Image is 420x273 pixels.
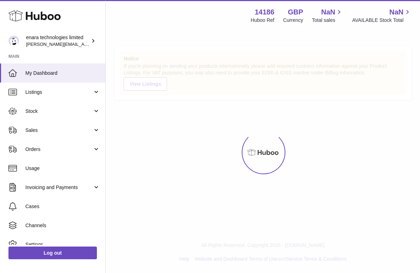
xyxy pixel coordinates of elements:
span: Invoicing and Payments [25,184,93,191]
span: NaN [389,7,403,17]
span: Listings [25,89,93,96]
span: Sales [25,127,93,134]
strong: 14186 [255,7,274,17]
a: NaN AVAILABLE Stock Total [352,7,412,24]
span: NaN [321,7,335,17]
span: My Dashboard [25,70,100,77]
span: AVAILABLE Stock Total [352,17,412,24]
span: Stock [25,108,93,115]
span: Channels [25,222,100,229]
strong: GBP [288,7,303,17]
div: Currency [283,17,303,24]
span: Orders [25,146,93,153]
div: enara technologies limited [26,34,89,48]
a: Log out [8,247,97,259]
img: Dee@enara.co [8,36,19,46]
div: Huboo Ref [251,17,274,24]
span: Usage [25,165,100,172]
span: Total sales [312,17,343,24]
span: [PERSON_NAME][EMAIL_ADDRESS][DOMAIN_NAME] [26,41,141,47]
span: Settings [25,241,100,248]
span: Cases [25,203,100,210]
a: NaN Total sales [312,7,343,24]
